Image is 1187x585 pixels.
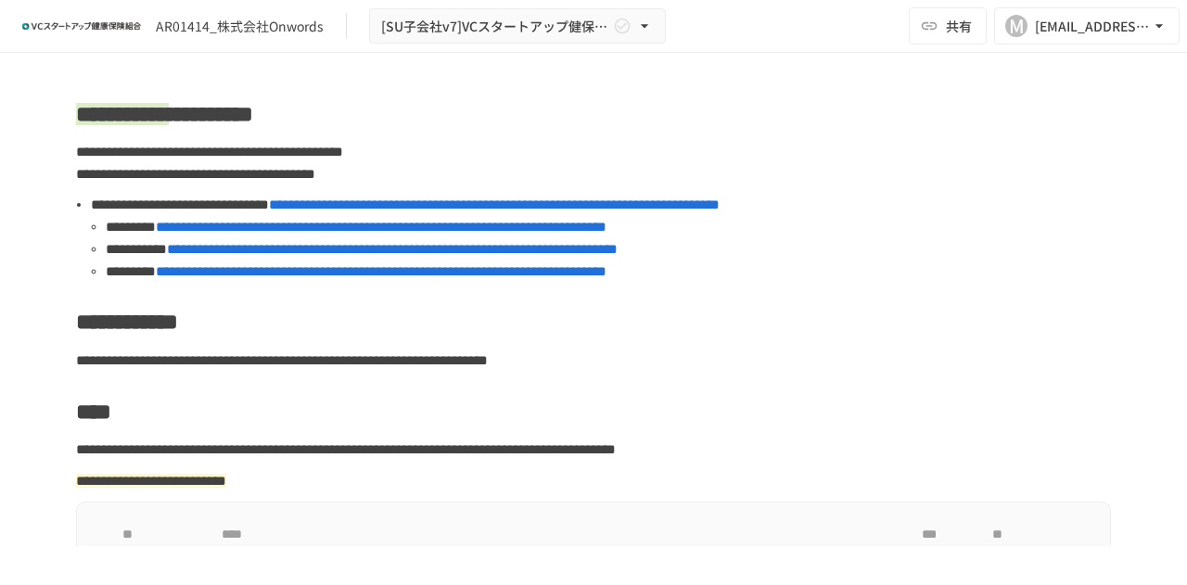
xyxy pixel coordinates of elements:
button: M[EMAIL_ADDRESS][DOMAIN_NAME] [994,7,1180,45]
div: [EMAIL_ADDRESS][DOMAIN_NAME] [1035,15,1150,38]
div: AR01414_株式会社Onwords [156,17,324,36]
span: [SU子会社v7]VCスタートアップ健保への加入申請手続き [381,15,609,38]
img: ZDfHsVrhrXUoWEWGWYf8C4Fv4dEjYTEDCNvmL73B7ox [22,11,141,41]
span: 共有 [946,16,972,36]
button: [SU子会社v7]VCスタートアップ健保への加入申請手続き [369,8,666,45]
button: 共有 [909,7,987,45]
div: M [1005,15,1027,37]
